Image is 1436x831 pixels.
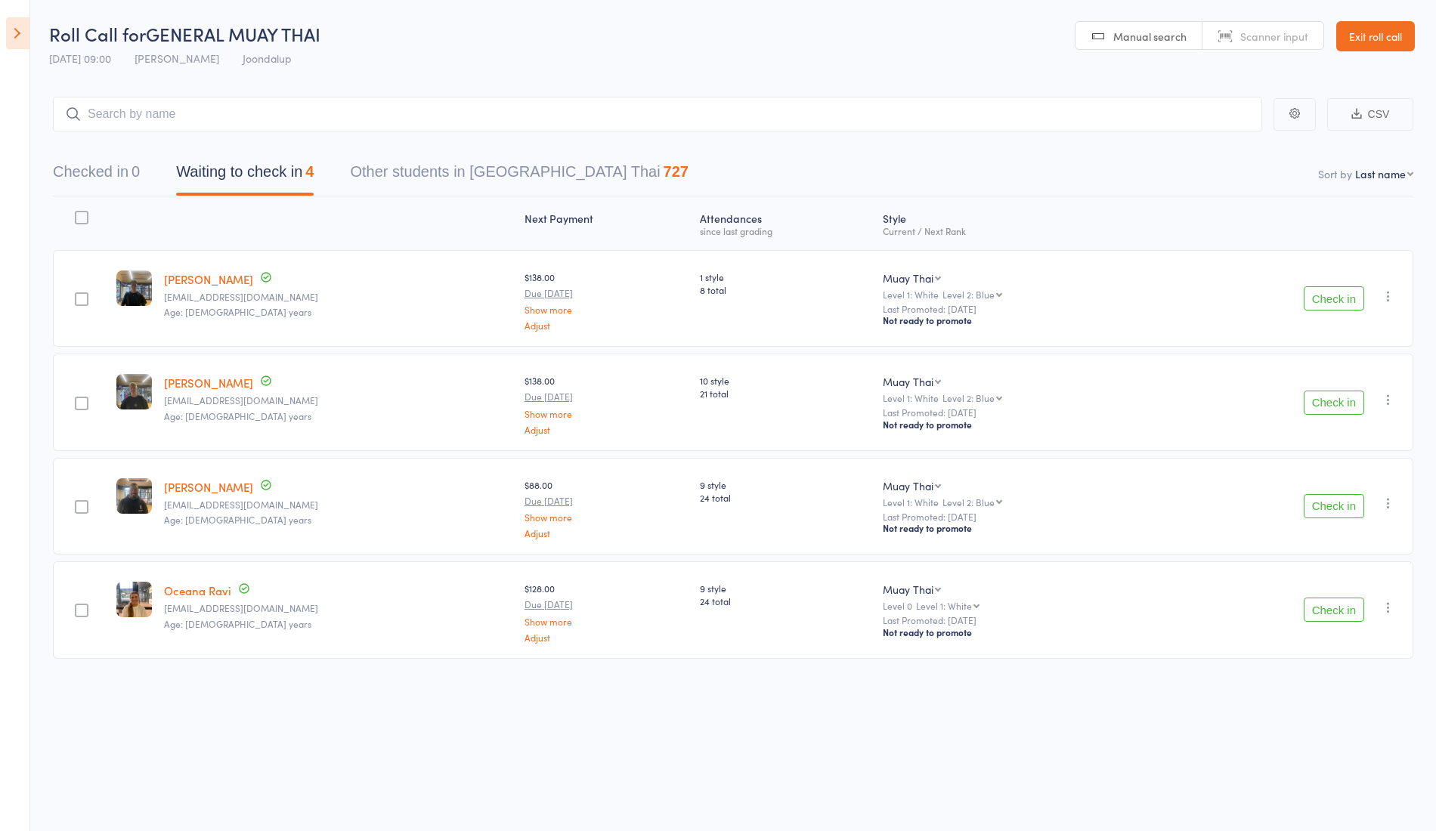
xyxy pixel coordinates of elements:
a: Show more [525,304,688,314]
span: 24 total [700,491,871,504]
div: Muay Thai [883,478,933,493]
small: Last Promoted: [DATE] [883,615,1156,626]
a: Exit roll call [1336,21,1415,51]
a: Adjust [525,320,688,330]
span: Age: [DEMOGRAPHIC_DATA] years [164,617,311,630]
div: $128.00 [525,582,688,641]
button: Check in [1304,598,1364,622]
div: Muay Thai [883,374,933,389]
a: [PERSON_NAME] [164,271,253,287]
div: $138.00 [525,270,688,330]
a: Show more [525,616,688,626]
div: Level 1: White [883,289,1156,299]
span: Scanner input [1240,29,1308,44]
div: $138.00 [525,374,688,434]
small: Last Promoted: [DATE] [883,407,1156,418]
img: image1747128974.png [116,374,152,409]
div: Next Payment [518,203,694,243]
div: Level 1: White [883,393,1156,403]
div: Level 1: White [916,601,972,610]
img: image1743761210.png [116,582,152,617]
a: Adjust [525,425,688,434]
span: [PERSON_NAME] [135,51,219,66]
small: Due [DATE] [525,391,688,402]
button: Other students in [GEOGRAPHIC_DATA] Thai727 [350,156,689,196]
img: image1724030484.png [116,478,152,514]
button: Waiting to check in4 [176,156,314,196]
div: Not ready to promote [883,314,1156,326]
div: $88.00 [525,478,688,538]
span: 9 style [700,582,871,595]
span: Age: [DEMOGRAPHIC_DATA] years [164,305,311,318]
small: oceanaharmony@gmail.com [164,603,512,613]
div: Style [877,203,1162,243]
span: 21 total [700,387,871,400]
small: Due [DATE] [525,599,688,610]
small: Judepfoster@gmail.com [164,292,512,302]
small: tidomac@icloud.com [164,395,512,406]
div: 0 [132,163,140,180]
div: Level 2: Blue [942,393,995,403]
button: Check in [1304,286,1364,310]
a: [PERSON_NAME] [164,479,253,495]
div: 727 [664,163,689,180]
div: Last name [1355,166,1406,181]
small: Due [DATE] [525,288,688,298]
div: Current / Next Rank [883,226,1156,236]
a: Show more [525,512,688,522]
input: Search by name [53,97,1262,131]
div: Level 2: Blue [942,497,995,507]
span: [DATE] 09:00 [49,51,111,66]
span: Age: [DEMOGRAPHIC_DATA] years [164,409,311,422]
a: Oceana Ravi [164,582,231,598]
small: Due [DATE] [525,496,688,506]
span: Manual search [1113,29,1187,44]
div: Level 1: White [883,497,1156,507]
a: [PERSON_NAME] [164,375,253,391]
div: Not ready to promote [883,419,1156,431]
button: Checked in0 [53,156,140,196]
span: 9 style [700,478,871,491]
div: Not ready to promote [883,522,1156,534]
img: image1745489056.png [116,270,152,306]
div: Level 2: Blue [942,289,995,299]
span: Joondalup [243,51,292,66]
small: chef.jparedes@yahoo.com [164,499,512,510]
div: 4 [305,163,314,180]
small: Last Promoted: [DATE] [883,304,1156,314]
span: Roll Call for [49,21,146,46]
small: Last Promoted: [DATE] [883,511,1156,522]
button: CSV [1327,98,1413,131]
div: since last grading [700,226,871,236]
div: Muay Thai [883,582,933,597]
span: 8 total [700,283,871,296]
span: Age: [DEMOGRAPHIC_DATA] years [164,513,311,526]
span: GENERAL MUAY THAI [146,21,320,46]
a: Show more [525,409,688,419]
div: Atten­dances [694,203,877,243]
button: Check in [1304,391,1364,415]
span: 10 style [700,374,871,387]
label: Sort by [1318,166,1352,181]
a: Adjust [525,528,688,538]
div: Level 0 [883,601,1156,610]
a: Adjust [525,632,688,642]
div: Not ready to promote [883,626,1156,638]
button: Check in [1304,494,1364,518]
span: 24 total [700,595,871,607]
div: Muay Thai [883,270,933,286]
span: 1 style [700,270,871,283]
